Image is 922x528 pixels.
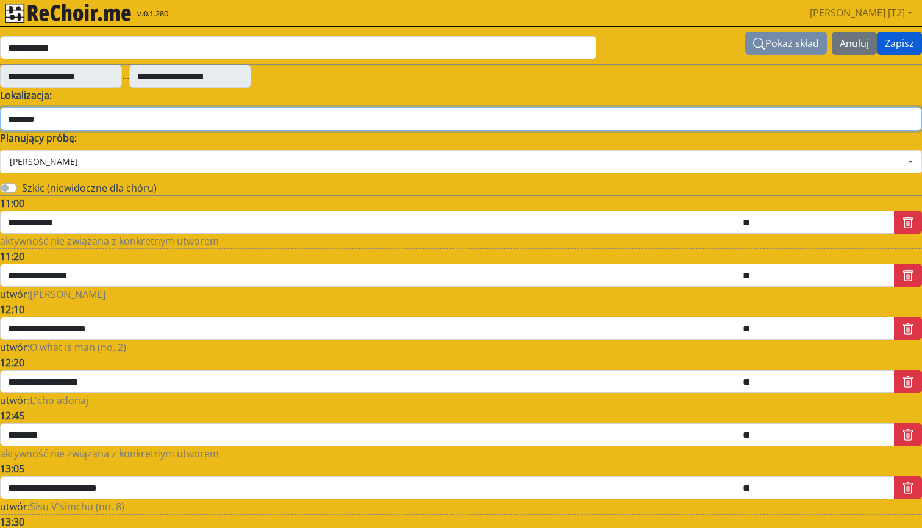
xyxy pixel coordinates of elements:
svg: trash [902,482,914,494]
span: v.0.1.280 [137,8,168,20]
button: trash [894,317,922,340]
button: trash [894,370,922,393]
button: trash [894,423,922,446]
svg: trash [902,270,914,282]
button: searchPokaż skład [745,32,827,55]
svg: search [753,38,765,50]
button: Anuluj [832,32,877,55]
span: Sisu V'simchu (no. 8) [30,500,124,513]
button: trash [894,211,922,234]
span: O what is man (no. 2) [30,341,126,354]
span: [PERSON_NAME] [30,288,105,301]
div: [PERSON_NAME] [10,157,78,166]
svg: trash [902,323,914,335]
svg: trash [902,429,914,441]
a: [PERSON_NAME] [T2] [805,1,917,25]
svg: trash [902,376,914,388]
button: trash [894,264,922,287]
button: Zapisz [877,32,922,55]
span: L'cho adonaj [30,394,88,407]
button: trash [894,476,922,499]
label: Szkic (niewidoczne dla chóru) [22,181,157,195]
svg: trash [902,217,914,229]
img: rekłajer mi [5,4,131,23]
